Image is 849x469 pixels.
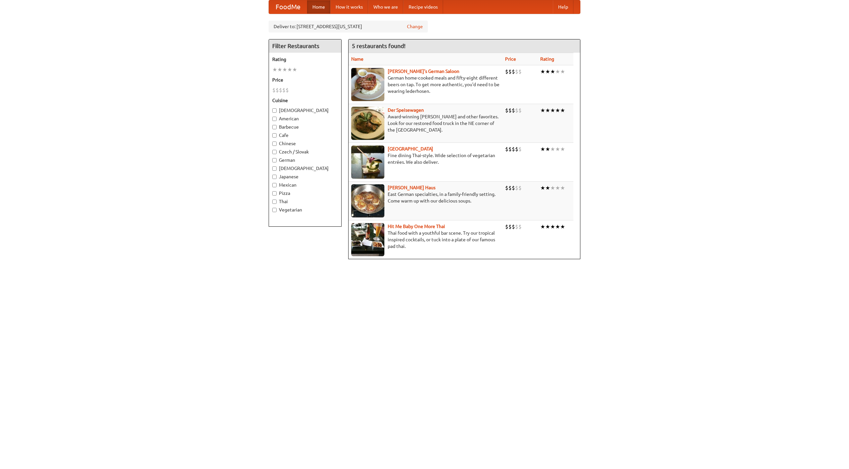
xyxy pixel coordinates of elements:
li: $ [508,146,512,153]
li: ★ [550,223,555,230]
li: $ [518,146,522,153]
li: ★ [560,107,565,114]
li: $ [512,184,515,192]
input: Pizza [272,191,277,196]
li: $ [515,68,518,75]
li: $ [518,184,522,192]
div: Deliver to: [STREET_ADDRESS][US_STATE] [269,21,428,32]
p: East German specialties, in a family-friendly setting. Come warm up with our delicious soups. [351,191,500,204]
li: ★ [545,184,550,192]
input: German [272,158,277,162]
li: $ [518,68,522,75]
li: ★ [560,223,565,230]
h4: Filter Restaurants [269,39,341,53]
li: ★ [272,66,277,73]
label: Barbecue [272,124,338,130]
li: ★ [282,66,287,73]
label: American [272,115,338,122]
li: $ [518,223,522,230]
a: How it works [330,0,368,14]
li: $ [512,223,515,230]
li: ★ [545,146,550,153]
a: Rating [540,56,554,62]
a: Change [407,23,423,30]
a: [PERSON_NAME]'s German Saloon [388,69,459,74]
li: ★ [555,146,560,153]
ng-pluralize: 5 restaurants found! [352,43,406,49]
li: ★ [560,146,565,153]
input: Mexican [272,183,277,187]
a: Name [351,56,363,62]
label: Czech / Slovak [272,148,338,155]
img: esthers.jpg [351,68,384,101]
li: $ [276,87,279,94]
li: $ [515,223,518,230]
a: Help [553,0,573,14]
li: $ [518,107,522,114]
li: ★ [540,223,545,230]
a: Who we are [368,0,403,14]
b: [PERSON_NAME] Haus [388,185,435,190]
li: $ [508,184,512,192]
a: [GEOGRAPHIC_DATA] [388,146,433,151]
li: ★ [550,68,555,75]
li: ★ [540,68,545,75]
b: Hit Me Baby One More Thai [388,224,445,229]
li: $ [508,68,512,75]
li: ★ [287,66,292,73]
b: Der Speisewagen [388,107,424,113]
input: Japanese [272,175,277,179]
label: Cafe [272,132,338,139]
li: ★ [550,184,555,192]
h5: Cuisine [272,97,338,104]
label: Thai [272,198,338,205]
a: Recipe videos [403,0,443,14]
label: Pizza [272,190,338,197]
li: $ [279,87,282,94]
label: Japanese [272,173,338,180]
a: Home [307,0,330,14]
li: $ [515,107,518,114]
li: ★ [560,184,565,192]
input: Vegetarian [272,208,277,212]
li: $ [512,68,515,75]
li: ★ [540,146,545,153]
input: American [272,117,277,121]
label: Vegetarian [272,206,338,213]
li: $ [272,87,276,94]
li: $ [515,184,518,192]
input: Barbecue [272,125,277,129]
label: [DEMOGRAPHIC_DATA] [272,107,338,114]
li: $ [282,87,286,94]
p: German home-cooked meals and fifty-eight different beers on tap. To get more authentic, you'd nee... [351,75,500,94]
li: $ [512,146,515,153]
label: Chinese [272,140,338,147]
img: speisewagen.jpg [351,107,384,140]
li: ★ [560,68,565,75]
h5: Price [272,77,338,83]
input: [DEMOGRAPHIC_DATA] [272,108,277,113]
li: ★ [540,107,545,114]
li: ★ [540,184,545,192]
input: Chinese [272,142,277,146]
label: German [272,157,338,163]
p: Thai food with a youthful bar scene. Try our tropical inspired cocktails, or tuck into a plate of... [351,230,500,250]
li: $ [286,87,289,94]
li: $ [505,107,508,114]
li: ★ [292,66,297,73]
li: ★ [545,68,550,75]
li: ★ [555,107,560,114]
li: ★ [555,68,560,75]
a: Price [505,56,516,62]
li: $ [505,146,508,153]
input: [DEMOGRAPHIC_DATA] [272,166,277,171]
li: $ [515,146,518,153]
li: $ [512,107,515,114]
li: ★ [550,107,555,114]
li: $ [505,68,508,75]
li: ★ [555,184,560,192]
img: satay.jpg [351,146,384,179]
img: babythai.jpg [351,223,384,256]
li: $ [505,184,508,192]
